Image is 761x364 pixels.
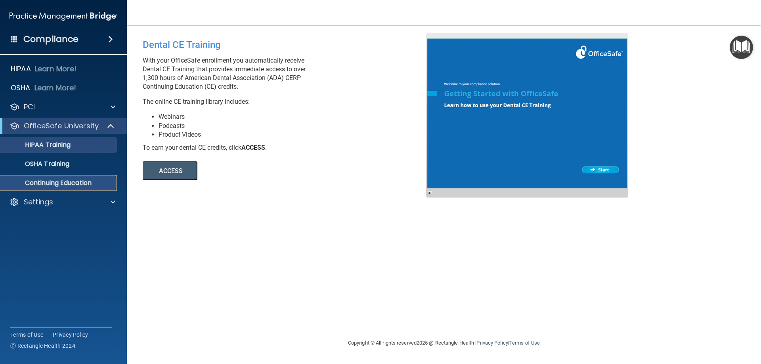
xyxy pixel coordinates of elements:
a: Privacy Policy [476,340,508,346]
a: Terms of Use [10,331,43,339]
a: Settings [10,197,115,207]
a: ACCESS [143,168,359,174]
a: Terms of Use [509,340,540,346]
div: Dental CE Training [143,33,432,56]
p: PCI [24,102,35,112]
p: Learn More! [35,64,77,74]
p: Settings [24,197,53,207]
a: PCI [10,102,115,112]
li: Webinars [159,112,432,121]
span: Ⓒ Rectangle Health 2024 [10,342,75,350]
a: OfficeSafe University [10,121,115,131]
a: Privacy Policy [53,331,88,339]
p: HIPAA Training [5,141,71,149]
li: Podcasts [159,122,432,130]
img: PMB logo [10,8,117,24]
li: Product Videos [159,130,432,139]
p: Continuing Education [5,179,113,187]
p: With your OfficeSafe enrollment you automatically receive Dental CE Training that provides immedi... [143,56,432,91]
p: The online CE training library includes: [143,97,432,106]
iframe: Drift Widget Chat Controller [721,309,751,339]
p: OSHA Training [5,160,69,168]
div: To earn your dental CE credits, click . [143,143,432,152]
button: ACCESS [143,161,197,180]
p: Learn More! [34,83,76,93]
b: ACCESS [241,144,265,151]
div: Copyright © All rights reserved 2025 @ Rectangle Health | | [299,330,589,356]
p: HIPAA [11,64,31,74]
button: Open Resource Center [730,36,753,59]
p: OfficeSafe University [24,121,99,131]
h4: Compliance [23,34,78,45]
p: OSHA [11,83,31,93]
